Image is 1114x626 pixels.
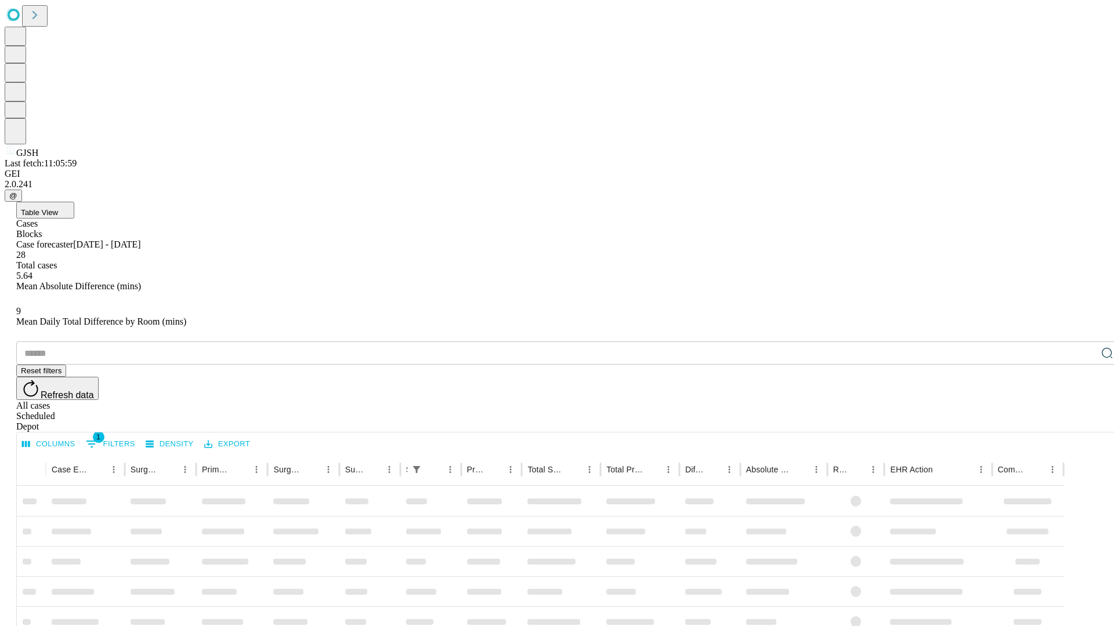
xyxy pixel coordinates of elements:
span: Total cases [16,260,57,270]
button: Menu [721,461,737,478]
button: Sort [161,461,177,478]
div: Absolute Difference [746,465,791,474]
span: [DATE] - [DATE] [73,239,140,249]
span: 9 [16,306,21,316]
button: Sort [644,461,660,478]
div: GEI [5,169,1109,179]
button: Menu [381,461,397,478]
div: Comments [998,465,1027,474]
span: Last fetch: 11:05:59 [5,158,77,168]
button: Sort [304,461,320,478]
button: Refresh data [16,377,99,400]
button: Menu [320,461,337,478]
button: Sort [89,461,106,478]
span: Mean Absolute Difference (mins) [16,281,141,291]
button: Menu [1044,461,1061,478]
span: 5.64 [16,271,32,281]
button: Menu [106,461,122,478]
div: EHR Action [890,465,932,474]
button: Menu [865,461,881,478]
button: Export [201,435,253,453]
div: Scheduled In Room Duration [406,465,407,474]
div: Primary Service [202,465,231,474]
span: 28 [16,250,26,260]
button: Menu [248,461,265,478]
div: 1 active filter [408,461,425,478]
div: Surgery Date [345,465,364,474]
div: Surgeon Name [131,465,160,474]
div: Total Scheduled Duration [527,465,564,474]
button: Menu [581,461,598,478]
button: Sort [792,461,808,478]
button: Sort [1028,461,1044,478]
span: Case forecaster [16,239,73,249]
div: Resolved in EHR [833,465,848,474]
button: Show filters [83,435,138,453]
div: Predicted In Room Duration [467,465,486,474]
button: Menu [808,461,824,478]
button: Sort [934,461,950,478]
span: 1 [93,431,104,443]
div: Difference [685,465,704,474]
span: Reset filters [21,366,62,375]
div: Surgery Name [273,465,302,474]
span: Mean Daily Total Difference by Room (mins) [16,316,186,326]
button: Sort [849,461,865,478]
button: Table View [16,202,74,219]
button: Menu [973,461,989,478]
button: Density [143,435,197,453]
button: Sort [705,461,721,478]
button: Menu [177,461,193,478]
button: Sort [365,461,381,478]
button: Show filters [408,461,425,478]
div: Case Epic Id [52,465,88,474]
button: @ [5,190,22,202]
div: Total Predicted Duration [606,465,643,474]
button: Reset filters [16,365,66,377]
button: Menu [660,461,677,478]
button: Menu [442,461,458,478]
span: Table View [21,208,58,217]
button: Sort [565,461,581,478]
span: GJSH [16,148,38,158]
div: 2.0.241 [5,179,1109,190]
button: Sort [426,461,442,478]
button: Menu [502,461,519,478]
button: Select columns [19,435,78,453]
button: Sort [486,461,502,478]
button: Sort [232,461,248,478]
span: @ [9,191,17,200]
span: Refresh data [41,390,94,400]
